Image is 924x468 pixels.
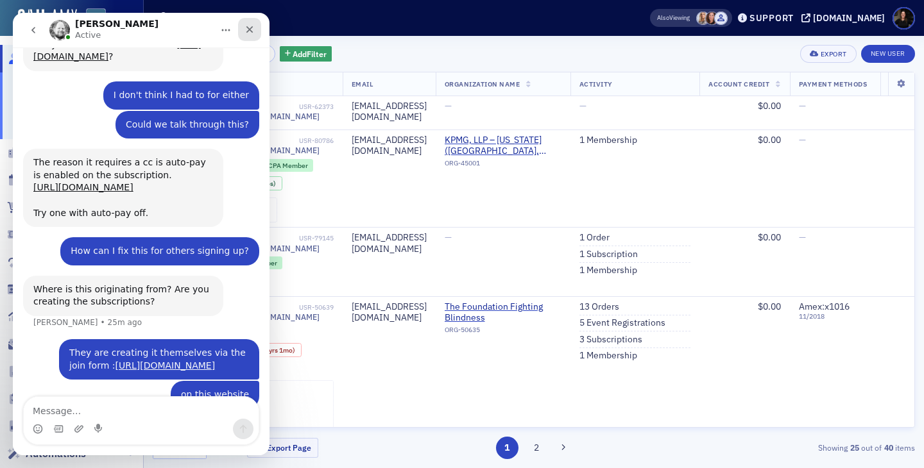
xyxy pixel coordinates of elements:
[158,368,246,396] div: on this website
[7,392,53,406] a: Tasks
[7,419,76,433] a: E-Learning
[18,9,77,29] img: SailAMX
[352,232,427,255] div: [EMAIL_ADDRESS][DOMAIN_NAME]
[86,8,106,28] img: SailAMX
[10,368,246,412] div: Lauren says…
[21,306,129,313] div: [PERSON_NAME] • 25m ago
[445,100,452,112] span: —
[882,442,895,453] strong: 40
[7,310,62,324] a: Reports
[10,136,246,224] div: Aidan says…
[101,76,236,89] div: I don't think I had to for either
[175,10,205,26] h1: Users
[61,411,71,421] button: Upload attachment
[113,106,236,119] div: Could we talk through this?
[714,12,728,25] span: Justin Chase
[799,301,850,312] span: Amex : x1016
[813,12,885,24] div: [DOMAIN_NAME]
[103,98,246,126] div: Could we talk through this?
[445,231,452,243] span: —
[352,101,427,123] div: [EMAIL_ADDRESS][DOMAIN_NAME]
[7,447,86,461] a: Automations
[90,69,246,97] div: I don't think I had to for either
[657,13,690,22] span: Viewing
[861,45,915,63] a: New User
[352,301,427,324] div: [EMAIL_ADDRESS][DOMAIN_NAME]
[758,301,781,312] span: $0.00
[293,48,327,60] span: Add Filter
[263,137,334,145] div: USR-80786
[56,334,236,359] div: They are creating it themselves via the join form :
[696,12,710,25] span: Emily Trott
[657,13,669,22] div: Also
[10,69,246,98] div: Lauren says…
[77,8,106,30] a: View Homepage
[848,442,861,453] strong: 25
[799,79,868,88] span: Payment Methods
[263,103,334,111] div: USR-62373
[225,5,248,28] div: Close
[220,406,241,426] button: Send a message…
[40,411,51,421] button: Gif picker
[579,350,637,362] a: 1 Membership
[11,384,246,406] textarea: Message…
[58,232,236,245] div: How can I fix this for others signing up?
[21,26,189,49] a: [URL][DOMAIN_NAME]
[708,79,769,88] span: Account Credit
[7,146,90,160] a: Organizations
[579,249,638,260] a: 1 Subscription
[263,234,334,242] div: USR-79145
[21,169,121,180] a: [URL][DOMAIN_NAME]
[7,337,102,351] a: Email Marketing
[102,347,202,358] a: [URL][DOMAIN_NAME]
[13,13,269,455] iframe: Intercom live chat
[749,12,794,24] div: Support
[7,283,89,297] a: Memberships
[579,79,613,88] span: Activity
[10,326,246,368] div: Lauren says…
[247,438,318,458] button: Export Page
[799,134,806,146] span: —
[352,79,373,88] span: Email
[21,144,200,206] div: The reason it requires a cc is auto-pay is enabled on the subscription. Try one with auto-pay off.
[21,271,200,296] div: Where is this originating from? Are you creating the subscriptions?
[758,100,781,112] span: $0.00
[758,134,781,146] span: $0.00
[445,326,561,338] div: ORG-50635
[263,303,334,312] div: USR-50639
[81,411,92,421] button: Start recording
[579,317,665,329] a: 5 Event Registrations
[7,201,57,215] a: Orders
[445,301,561,324] a: The Foundation Fighting Blindness
[579,232,610,244] a: 1 Order
[800,45,856,63] button: Export
[46,326,246,367] div: They are creating it themselves via the join form :[URL][DOMAIN_NAME]
[670,442,915,453] div: Showing out of items
[579,135,637,146] a: 1 Membership
[280,46,332,62] button: AddFilter
[10,136,210,214] div: The reason it requires a cc is auto-pay is enabled on the subscription.[URL][DOMAIN_NAME]Try one ...
[445,79,520,88] span: Organization Name
[445,135,561,157] span: KPMG, LLP – Maryland (Baltimore, MD)
[799,231,806,243] span: —
[7,255,89,269] a: Subscriptions
[758,231,781,243] span: $0.00
[7,173,111,187] a: Events & Products
[7,365,63,379] a: Content
[10,224,246,263] div: Lauren says…
[168,376,236,389] div: on this website
[201,5,225,29] button: Home
[445,159,561,172] div: ORG-45001
[352,135,427,157] div: [EMAIL_ADDRESS][DOMAIN_NAME]
[821,51,847,58] div: Export
[799,312,871,321] span: 11 / 2018
[47,224,246,253] div: How can I fix this for others signing up?
[268,161,308,170] span: CPA Member
[705,12,719,25] span: Natalie Antonakas
[20,411,30,421] button: Emoji picker
[525,437,547,459] button: 2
